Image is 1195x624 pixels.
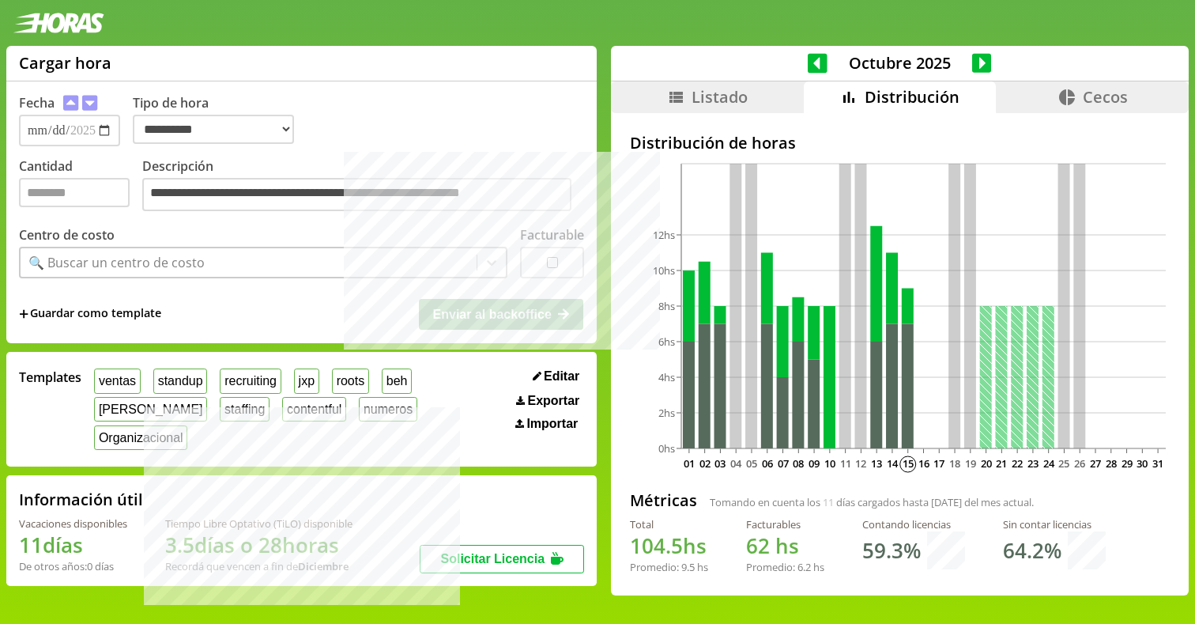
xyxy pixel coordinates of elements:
[809,456,820,471] text: 09
[827,52,972,74] span: Octubre 2025
[19,157,142,215] label: Cantidad
[1003,517,1106,531] div: Sin contar licencias
[19,305,28,323] span: +
[359,397,417,422] button: numeros
[133,94,307,146] label: Tipo de hora
[933,456,944,471] text: 17
[382,369,412,393] button: beh
[746,517,824,531] div: Facturables
[19,559,127,573] div: De otros años: 0 días
[94,425,187,450] button: Organizacional
[19,52,111,74] h1: Cargar hora
[165,559,352,573] div: Recordá que vencen a fin de
[1074,456,1085,471] text: 26
[714,456,726,471] text: 03
[684,456,695,471] text: 01
[710,495,1034,509] span: Tomando en cuenta los días cargados hasta [DATE] del mes actual.
[658,299,675,313] tspan: 8hs
[658,441,675,456] tspan: 0hs
[653,228,675,242] tspan: 12hs
[1137,456,1148,471] text: 30
[699,456,711,471] text: 02
[19,489,143,510] h2: Información útil
[1058,456,1069,471] text: 25
[793,456,804,471] text: 08
[903,456,914,471] text: 15
[630,531,683,560] span: 104.5
[298,559,349,573] b: Diciembre
[630,490,697,511] h2: Métricas
[746,560,824,574] div: Promedio: hs
[511,393,584,409] button: Exportar
[1152,456,1163,471] text: 31
[630,132,1170,153] h2: Distribución de horas
[282,397,346,422] button: contentful
[630,531,708,560] h1: hs
[840,456,851,471] text: 11
[658,406,675,420] tspan: 2hs
[746,456,757,471] text: 05
[544,369,579,384] span: Editar
[19,226,115,244] label: Centro de costo
[526,417,578,431] span: Importar
[528,369,585,384] button: Editar
[1043,456,1055,471] text: 24
[1121,456,1132,471] text: 29
[681,560,695,574] span: 9.5
[153,369,208,393] button: standup
[762,456,773,471] text: 06
[1027,456,1039,471] text: 23
[165,516,352,531] div: Tiempo Libre Optativo (TiLO) disponible
[142,178,571,211] textarea: Descripción
[980,456,991,471] text: 20
[797,560,811,574] span: 6.2
[1083,86,1128,108] span: Cecos
[862,517,965,531] div: Contando licencias
[13,13,104,33] img: logotipo
[855,456,866,471] text: 12
[165,531,352,559] h1: 3.5 días o 28 horas
[133,115,294,144] select: Tipo de hora
[332,369,369,393] button: roots
[19,369,81,386] span: Templates
[777,456,788,471] text: 07
[19,531,127,559] h1: 11 días
[1012,456,1023,471] text: 22
[630,517,708,531] div: Total
[730,456,742,471] text: 04
[658,335,675,349] tspan: 6hs
[19,94,55,112] label: Fecha
[220,369,281,393] button: recruiting
[658,370,675,384] tspan: 4hs
[220,397,270,422] button: staffing
[746,531,824,560] h1: hs
[918,456,929,471] text: 16
[28,254,205,271] div: 🔍 Buscar un centro de costo
[965,456,976,471] text: 19
[1003,536,1061,565] h1: 64.2 %
[294,369,319,393] button: jxp
[824,456,835,471] text: 10
[887,456,899,471] text: 14
[94,397,207,422] button: [PERSON_NAME]
[746,531,770,560] span: 62
[653,263,675,278] tspan: 10hs
[996,456,1007,471] text: 21
[949,456,960,471] text: 18
[19,178,130,207] input: Cantidad
[871,456,882,471] text: 13
[19,305,161,323] span: +Guardar como template
[528,394,580,408] span: Exportar
[1106,456,1117,471] text: 28
[862,536,921,565] h1: 59.3 %
[520,226,584,244] label: Facturable
[19,516,127,531] div: Vacaciones disponibles
[1090,456,1101,471] text: 27
[420,545,584,573] button: Solicitar Licencia
[865,86,959,108] span: Distribución
[630,560,708,574] div: Promedio: hs
[692,86,748,108] span: Listado
[94,369,141,393] button: ventas
[142,157,584,215] label: Descripción
[440,552,545,565] span: Solicitar Licencia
